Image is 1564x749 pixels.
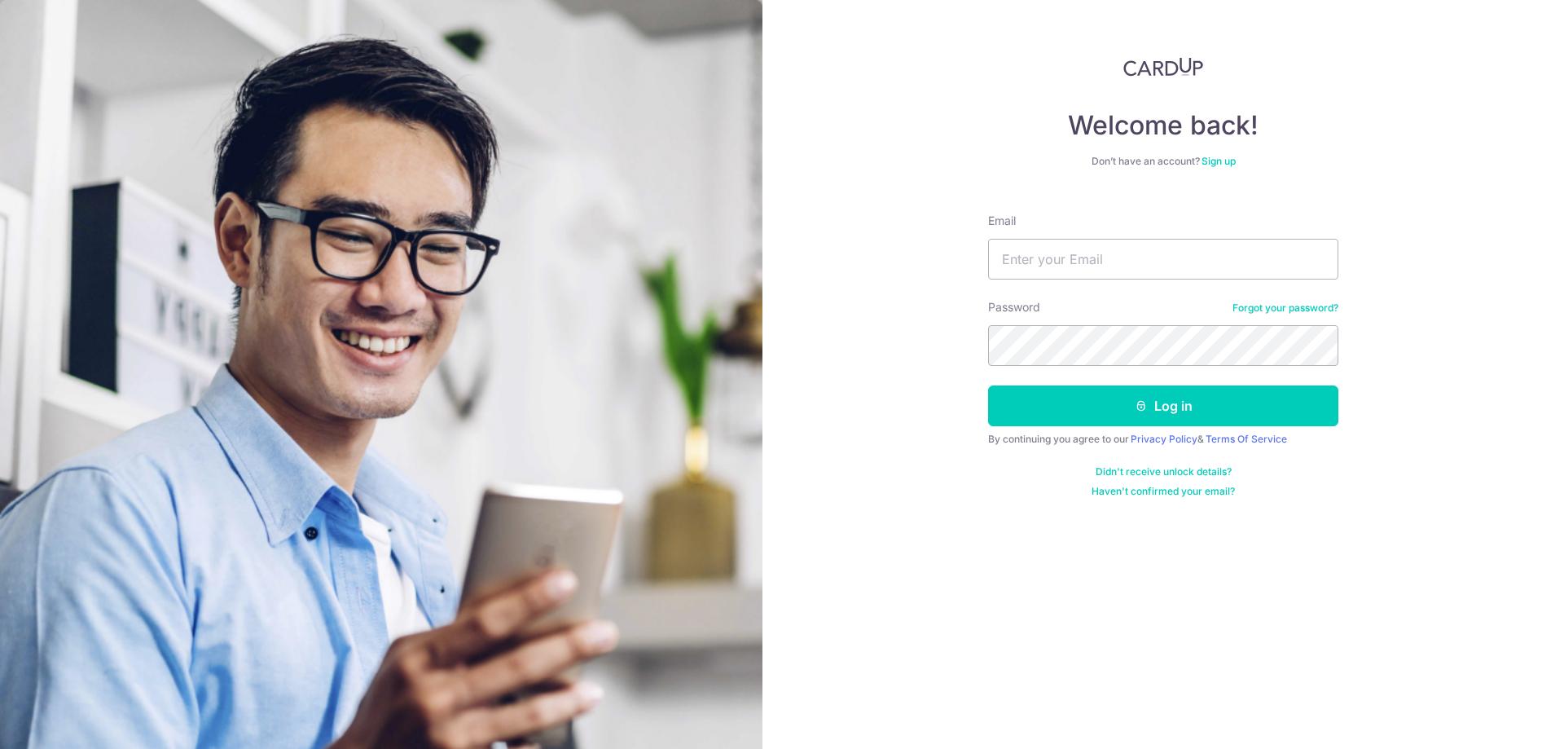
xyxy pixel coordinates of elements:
button: Log in [988,386,1338,426]
a: Terms Of Service [1206,433,1287,445]
label: Password [988,299,1040,315]
a: Haven't confirmed your email? [1092,485,1235,498]
a: Forgot your password? [1232,302,1338,315]
a: Didn't receive unlock details? [1096,465,1232,478]
input: Enter your Email [988,239,1338,280]
div: By continuing you agree to our & [988,433,1338,446]
a: Privacy Policy [1131,433,1197,445]
a: Sign up [1202,155,1236,167]
div: Don’t have an account? [988,155,1338,168]
img: CardUp Logo [1123,57,1203,77]
label: Email [988,213,1016,229]
h4: Welcome back! [988,109,1338,142]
